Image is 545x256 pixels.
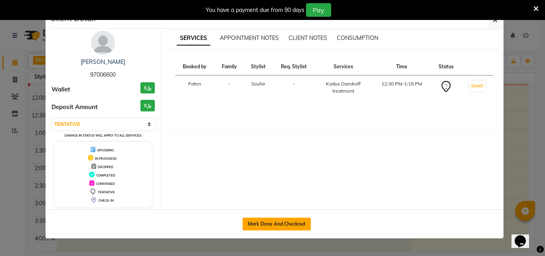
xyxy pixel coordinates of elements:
span: 97006600 [90,71,116,78]
span: COMPLETED [96,173,115,177]
td: - [215,75,244,100]
span: Wallet [51,85,70,94]
a: [PERSON_NAME] [81,58,125,65]
span: CONFIRMED [96,182,115,186]
button: Pay [306,3,331,17]
span: IN PROGRESS [95,157,117,161]
th: Req. Stylist [273,58,315,75]
th: Family [215,58,244,75]
td: Faten [175,75,215,100]
div: Kadus Dandruff treatment [320,80,367,95]
td: 12:30 PM-1:15 PM [372,75,431,100]
iframe: chat widget [511,224,537,248]
span: CHECK-IN [99,198,114,202]
span: UPCOMING [97,148,114,152]
h3: ﷼0 [140,82,155,94]
span: Souhir [251,81,265,87]
span: CLIENT NOTES [288,34,327,42]
th: Stylist [244,58,273,75]
td: - [273,75,315,100]
div: You have a payment due from 90 days [206,6,304,14]
th: Services [315,58,372,75]
button: START [469,81,486,91]
span: Deposit Amount [51,103,98,112]
span: TENTATIVE [98,190,115,194]
span: CONSUMPTION [337,34,378,42]
span: APPOINTMENT NOTES [220,34,279,42]
span: DROPPED [98,165,113,169]
h3: ﷼0 [140,100,155,111]
button: Mark Done And Checkout [243,218,311,230]
span: SERVICES [177,31,210,46]
small: Change in status will apply to all services. [64,133,142,137]
th: Time [372,58,431,75]
th: Booked by [175,58,215,75]
img: avatar [91,31,115,55]
th: Status [432,58,461,75]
